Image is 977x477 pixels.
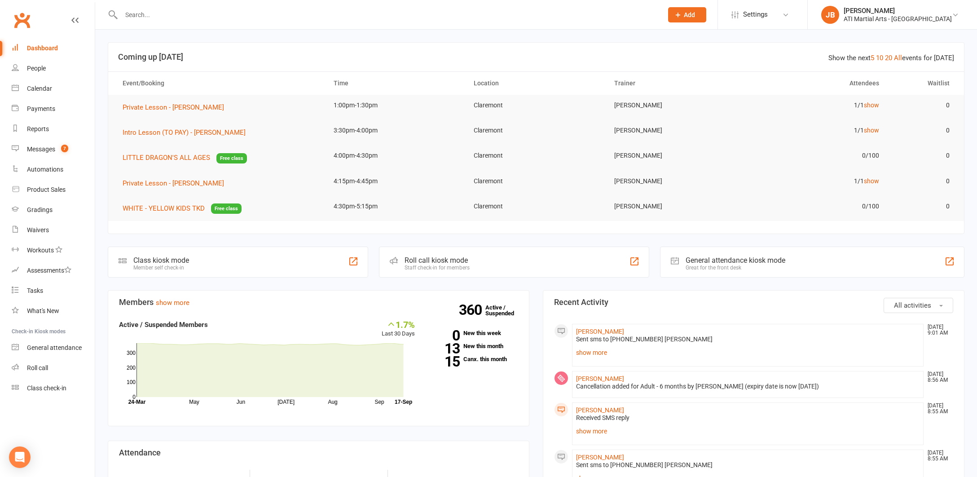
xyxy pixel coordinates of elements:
span: Sent sms to [PHONE_NUMBER] [PERSON_NAME] [576,336,713,343]
div: Payments [27,105,55,112]
button: LITTLE DRAGON'S ALL AGESFree class [123,152,247,163]
div: General attendance kiosk mode [686,256,785,265]
div: Messages [27,146,55,153]
a: [PERSON_NAME] [576,406,624,414]
span: Intro Lesson (TO PAY) - [PERSON_NAME] [123,128,246,137]
td: 3:30pm-4:00pm [326,120,466,141]
strong: 0 [428,329,460,342]
a: What's New [12,301,95,321]
a: Reports [12,119,95,139]
h3: Recent Activity [554,298,953,307]
td: 4:30pm-5:15pm [326,196,466,217]
a: 20 [885,54,892,62]
th: Trainer [606,72,747,95]
time: [DATE] 8:56 AM [923,371,953,383]
a: 360Active / Suspended [485,298,525,323]
a: Automations [12,159,95,180]
td: 0 [887,145,957,166]
strong: 360 [459,303,485,317]
a: All [894,54,902,62]
strong: 13 [428,342,460,355]
a: Class kiosk mode [12,378,95,398]
a: Clubworx [11,9,33,31]
h3: Attendance [119,448,518,457]
div: Member self check-in [133,265,189,271]
td: [PERSON_NAME] [606,120,747,141]
div: Dashboard [27,44,58,52]
button: Add [668,7,706,22]
a: [PERSON_NAME] [576,375,624,382]
td: [PERSON_NAME] [606,171,747,192]
td: 4:15pm-4:45pm [326,171,466,192]
div: People [27,65,46,72]
button: Intro Lesson (TO PAY) - [PERSON_NAME] [123,127,252,138]
span: Free class [211,203,242,214]
div: Cancellation added for Adult - 6 months by [PERSON_NAME] (expiry date is now [DATE]) [576,383,920,390]
a: show more [576,425,920,437]
a: 15Canx. this month [428,356,518,362]
div: What's New [27,307,59,314]
a: show [864,102,879,109]
a: show more [156,299,189,307]
td: 1:00pm-1:30pm [326,95,466,116]
div: Class kiosk mode [133,256,189,265]
td: 0/100 [747,196,887,217]
div: Staff check-in for members [405,265,470,271]
span: Sent sms to [PHONE_NUMBER] [PERSON_NAME] [576,461,713,468]
a: Messages 7 [12,139,95,159]
td: 0 [887,120,957,141]
h3: Coming up [DATE] [118,53,954,62]
div: Roll call kiosk mode [405,256,470,265]
strong: Active / Suspended Members [119,321,208,329]
div: General attendance [27,344,82,351]
button: Private Lesson - [PERSON_NAME] [123,178,230,189]
div: Reports [27,125,49,132]
td: 0/100 [747,145,887,166]
td: 1/1 [747,95,887,116]
a: Dashboard [12,38,95,58]
div: JB [821,6,839,24]
button: WHITE - YELLOW KIDS TKDFree class [123,203,242,214]
h3: Members [119,298,518,307]
div: Show the next events for [DATE] [828,53,954,63]
th: Attendees [747,72,887,95]
a: Gradings [12,200,95,220]
div: Great for the front desk [686,265,785,271]
button: All activities [884,298,953,313]
time: [DATE] 9:01 AM [923,324,953,336]
td: Claremont [466,171,606,192]
td: 1/1 [747,120,887,141]
a: [PERSON_NAME] [576,454,624,461]
div: Open Intercom Messenger [9,446,31,468]
a: Calendar [12,79,95,99]
a: Roll call [12,358,95,378]
a: Workouts [12,240,95,261]
a: Assessments [12,261,95,281]
td: 4:00pm-4:30pm [326,145,466,166]
span: Private Lesson - [PERSON_NAME] [123,103,224,111]
span: Private Lesson - [PERSON_NAME] [123,179,224,187]
div: Assessments [27,267,71,274]
td: Claremont [466,120,606,141]
div: Tasks [27,287,43,294]
a: 10 [876,54,883,62]
time: [DATE] 8:55 AM [923,450,953,462]
td: 0 [887,171,957,192]
div: Calendar [27,85,52,92]
td: 1/1 [747,171,887,192]
span: WHITE - YELLOW KIDS TKD [123,204,205,212]
a: People [12,58,95,79]
th: Waitlist [887,72,957,95]
div: Workouts [27,247,54,254]
a: Payments [12,99,95,119]
span: 7 [61,145,68,152]
a: Tasks [12,281,95,301]
a: show [864,127,879,134]
span: LITTLE DRAGON'S ALL AGES [123,154,210,162]
td: Claremont [466,145,606,166]
span: Free class [216,153,247,163]
div: Gradings [27,206,53,213]
td: [PERSON_NAME] [606,196,747,217]
input: Search... [119,9,656,21]
td: [PERSON_NAME] [606,95,747,116]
